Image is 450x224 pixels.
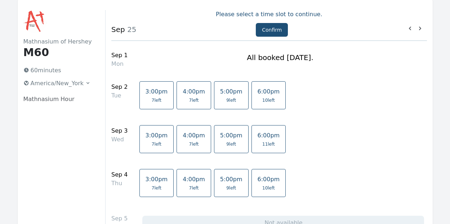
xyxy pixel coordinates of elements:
span: 5:00pm [220,88,242,95]
div: Thu [111,179,128,188]
span: 10 left [262,185,275,191]
span: 7 left [152,141,161,147]
span: 6:00pm [258,176,280,183]
span: 6:00pm [258,132,280,139]
h1: M60 [23,46,94,59]
p: Mathnasium Hour [23,95,94,104]
span: 4:00pm [183,132,205,139]
div: Sep 1 [111,51,128,60]
span: 7 left [152,97,161,103]
span: 4:00pm [183,88,205,95]
h2: Mathnasium of Hershey [23,37,94,46]
p: 60 minutes [21,65,94,76]
div: Sep 2 [111,83,128,91]
span: 9 left [226,141,236,147]
span: 9 left [226,185,236,191]
div: Sep 4 [111,170,128,179]
button: America/New_York [21,78,94,89]
span: 11 left [262,141,275,147]
span: 7 left [189,141,199,147]
span: 25 [125,25,137,34]
span: 7 left [189,97,199,103]
span: 10 left [262,97,275,103]
span: 4:00pm [183,176,205,183]
div: Sep 3 [111,127,128,135]
span: 7 left [189,185,199,191]
span: 5:00pm [220,176,242,183]
p: Please select a time slot to continue. [111,10,427,19]
div: Wed [111,135,128,144]
span: 9 left [226,97,236,103]
span: 3:00pm [146,132,168,139]
h1: All booked [DATE]. [247,52,313,63]
span: 7 left [152,185,161,191]
div: Sep 5 [111,214,128,223]
span: 5:00pm [220,132,242,139]
div: Tue [111,91,128,100]
button: Confirm [256,23,288,37]
span: 6:00pm [258,88,280,95]
span: 3:00pm [146,88,168,95]
strong: Sep [111,25,125,34]
span: 3:00pm [146,176,168,183]
div: Mon [111,60,128,68]
img: Mathnasium of Hershey [23,10,46,33]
